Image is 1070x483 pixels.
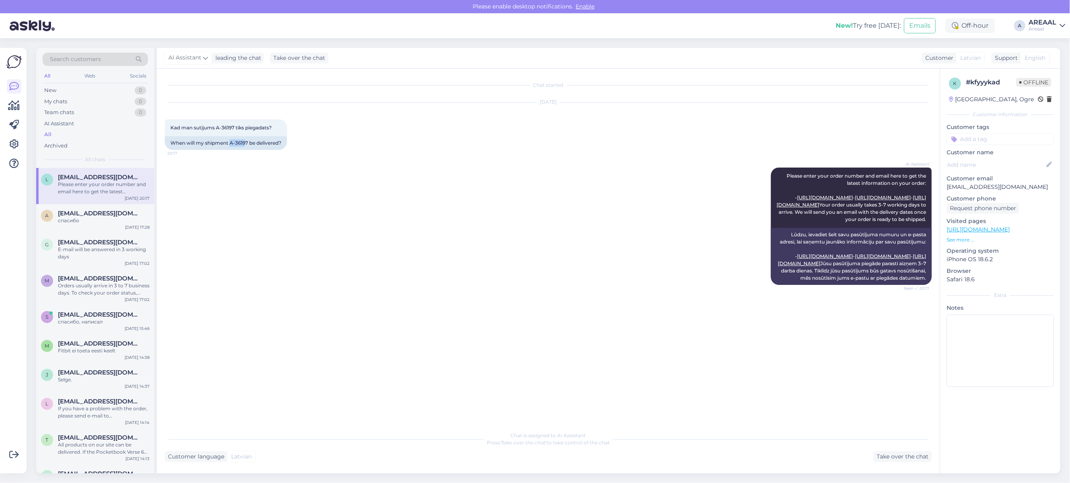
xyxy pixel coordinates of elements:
[953,80,957,86] span: k
[125,325,150,332] div: [DATE] 15:46
[58,318,150,325] div: спасибо, написал
[574,3,597,10] span: Enable
[58,210,141,217] span: ae.leontyev@gmail.com
[44,86,56,94] div: New
[46,314,49,320] span: s
[947,111,1054,118] div: Customer information
[125,224,150,230] div: [DATE] 17:28
[1029,26,1056,32] div: Areaal
[947,275,1054,284] p: Safari 18.6
[58,246,150,260] div: E-mail will be answered in 3 working days
[922,54,953,62] div: Customer
[945,18,995,33] div: Off-hour
[58,441,150,456] div: All products on our site can be delivered. If the Pocketbook Verse 6 has a 'kiirtarne' label, it ...
[58,398,141,405] span: lileikistomas@gmail.com
[873,451,932,462] div: Take over the chat
[165,452,224,461] div: Customer language
[125,297,150,303] div: [DATE] 17:02
[135,86,146,94] div: 0
[1025,54,1045,62] span: English
[45,278,49,284] span: m
[44,131,51,139] div: All
[125,383,150,389] div: [DATE] 14:37
[947,292,1054,299] div: Extra
[83,71,97,81] div: Web
[511,432,586,438] span: Chat is assigned to AI Assistant
[212,54,261,62] div: leading the chat
[1014,20,1025,31] div: A
[855,194,911,201] a: [URL][DOMAIN_NAME]
[487,440,610,446] span: Press to take control of the chat
[58,470,141,477] span: marcussidoruk@hotmail.com
[43,71,52,81] div: All
[947,194,1054,203] p: Customer phone
[947,267,1054,275] p: Browser
[771,228,932,285] div: Lūdzu, ievadiet šeit savu pasūtījuma numuru un e-pasta adresi, lai saņemtu jaunāko informāciju pa...
[45,343,49,349] span: m
[168,53,201,62] span: AI Assistant
[797,194,853,201] a: [URL][DOMAIN_NAME]
[947,247,1054,255] p: Operating system
[170,125,272,131] span: Kad man sutijums A-36197 tiks piegadats?
[947,304,1054,312] p: Notes
[1029,19,1056,26] div: AREAAL
[50,55,101,63] span: Search customers
[44,98,67,106] div: My chats
[45,213,49,219] span: a
[165,98,932,106] div: [DATE]
[904,18,936,33] button: Emails
[135,98,146,106] div: 0
[165,136,287,150] div: When will my shipment A-36197 be delivered?
[949,95,1034,104] div: [GEOGRAPHIC_DATA], Ogre
[125,354,150,360] div: [DATE] 14:38
[947,148,1054,157] p: Customer name
[85,156,106,163] span: All chats
[125,195,150,201] div: [DATE] 20:17
[58,282,150,297] div: Orders usually arrive in 3 to 7 business days. To check your order status, please enter your orde...
[6,54,22,70] img: Askly Logo
[44,108,74,117] div: Team chats
[58,434,141,441] span: tallinn75@gmail.com
[777,173,927,222] span: Please enter your order number and email here to get the latest information on your order: - - - ...
[947,123,1054,131] p: Customer tags
[947,133,1054,145] input: Add a tag
[128,71,148,81] div: Socials
[46,437,49,443] span: t
[899,161,929,167] span: AI Assistant
[125,456,150,462] div: [DATE] 14:13
[58,376,150,383] div: Selge.
[500,440,547,446] i: 'Take over the chat'
[58,311,141,318] span: simeyko@ukr.net
[947,174,1054,183] p: Customer email
[44,120,74,128] div: AI Assistant
[46,401,49,407] span: l
[45,241,49,248] span: g
[836,21,901,31] div: Try free [DATE]:
[58,369,141,376] span: jakobremmel@gmail.com
[1016,78,1052,87] span: Offline
[947,203,1019,214] div: Request phone number
[46,372,48,378] span: j
[270,53,328,63] div: Take over the chat
[992,54,1018,62] div: Support
[947,236,1054,244] p: See more ...
[58,347,150,354] div: Fitbit ei toeta eesti keelt
[836,22,853,29] b: New!
[231,452,252,461] span: Latvian
[45,473,49,479] span: m
[165,82,932,89] div: Chat started
[46,176,49,182] span: l
[58,174,141,181] span: linardsgrudulis2008@gmail.com
[899,285,929,291] span: Seen ✓ 20:17
[797,253,853,259] a: [URL][DOMAIN_NAME]
[58,217,150,224] div: спасибо
[58,239,141,246] span: gregorykalugin2002@gmail.com
[58,340,141,347] span: merikesaaremagi@gmail.com
[947,183,1054,191] p: [EMAIL_ADDRESS][DOMAIN_NAME]
[125,260,150,266] div: [DATE] 17:02
[947,226,1010,233] a: [URL][DOMAIN_NAME]
[1029,19,1065,32] a: AREAALAreaal
[58,405,150,420] div: If you have a problem with the order, please send e-mail to [EMAIL_ADDRESS][DOMAIN_NAME]
[966,78,1016,87] div: # kfyyykad
[58,181,150,195] div: Please enter your order number and email here to get the latest information on your order: - [URL...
